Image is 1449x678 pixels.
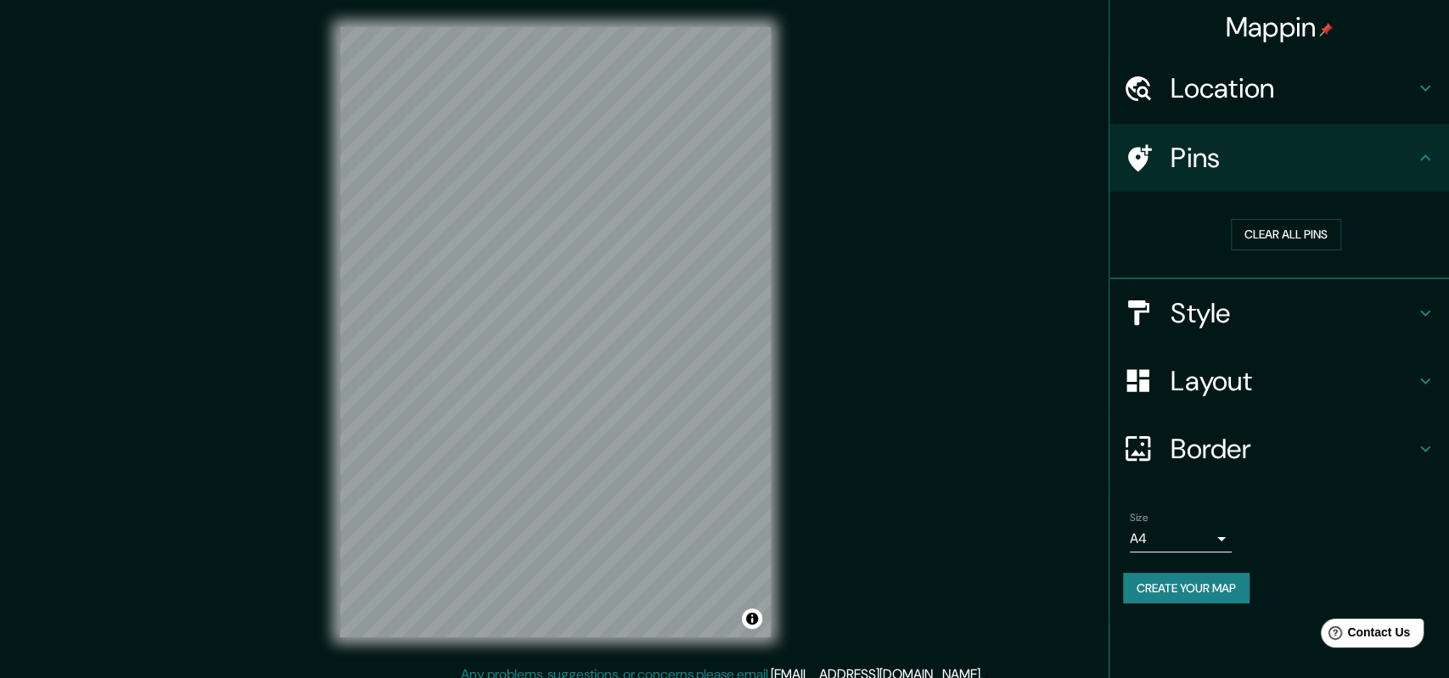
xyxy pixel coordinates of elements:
h4: Style [1171,296,1415,330]
div: Style [1109,279,1449,347]
div: Border [1109,415,1449,483]
button: Create your map [1123,573,1250,604]
h4: Mappin [1226,10,1334,44]
img: pin-icon.png [1319,23,1333,36]
h4: Layout [1171,364,1415,398]
canvas: Map [340,27,771,637]
div: Location [1109,54,1449,122]
button: Toggle attribution [742,608,762,629]
h4: Pins [1171,141,1415,175]
h4: Border [1171,432,1415,466]
iframe: Help widget launcher [1298,612,1430,659]
label: Size [1130,510,1148,524]
h4: Location [1171,71,1415,105]
div: A4 [1130,525,1232,552]
div: Layout [1109,347,1449,415]
div: Pins [1109,124,1449,192]
button: Clear all pins [1231,219,1341,250]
